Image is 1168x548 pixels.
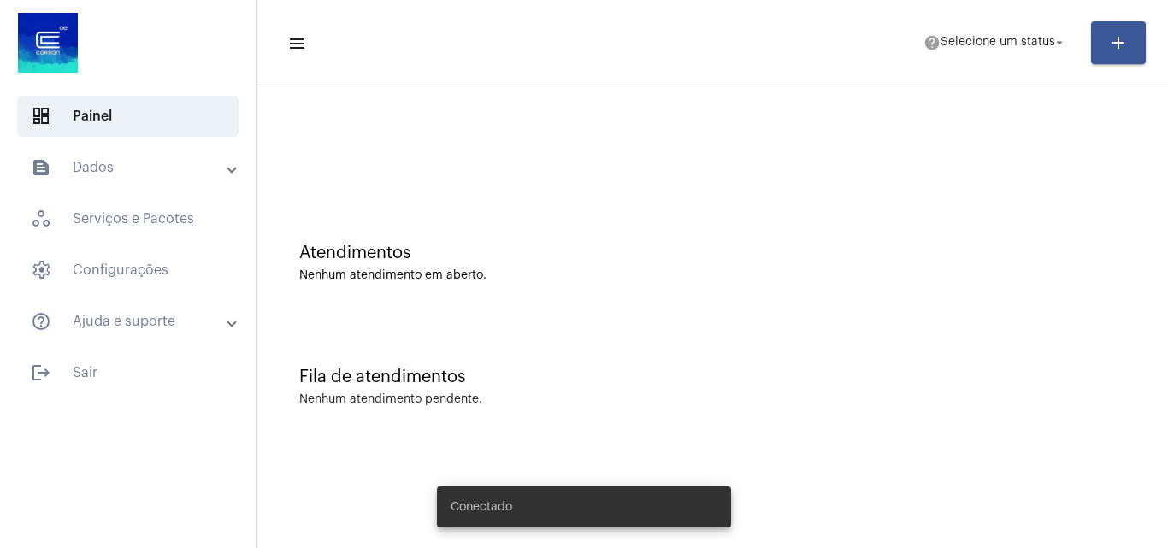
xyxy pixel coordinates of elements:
span: sidenav icon [31,209,51,229]
button: Selecione um status [913,26,1077,60]
span: Sair [17,352,239,393]
span: Painel [17,96,239,137]
div: Nenhum atendimento em aberto. [299,269,1125,282]
img: d4669ae0-8c07-2337-4f67-34b0df7f5ae4.jpeg [14,9,82,77]
mat-panel-title: Dados [31,157,228,178]
div: Nenhum atendimento pendente. [299,393,482,406]
mat-icon: add [1108,32,1129,53]
span: Selecione um status [941,37,1055,49]
mat-icon: sidenav icon [287,33,304,54]
div: Fila de atendimentos [299,368,1125,386]
span: Configurações [17,250,239,291]
mat-icon: sidenav icon [31,311,51,332]
mat-icon: help [923,34,941,51]
span: Serviços e Pacotes [17,198,239,239]
mat-icon: arrow_drop_down [1052,35,1067,50]
mat-panel-title: Ajuda e suporte [31,311,228,332]
mat-expansion-panel-header: sidenav iconDados [10,147,256,188]
mat-icon: sidenav icon [31,362,51,383]
span: Conectado [451,498,512,516]
span: sidenav icon [31,106,51,127]
mat-expansion-panel-header: sidenav iconAjuda e suporte [10,301,256,342]
mat-icon: sidenav icon [31,157,51,178]
div: Atendimentos [299,244,1125,262]
span: sidenav icon [31,260,51,280]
